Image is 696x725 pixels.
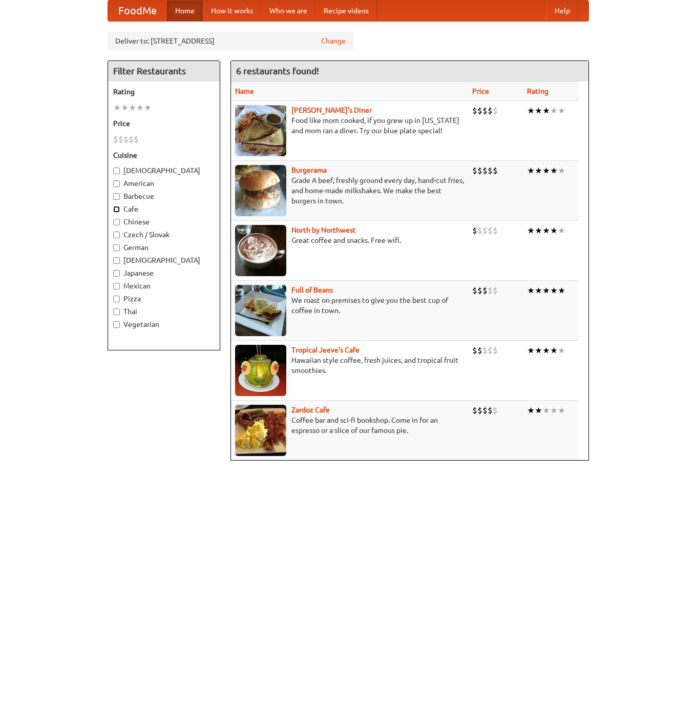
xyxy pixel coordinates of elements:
[235,355,464,376] p: Hawaiian style coffee, fresh juices, and tropical fruit smoothies.
[550,165,558,176] li: ★
[291,166,327,174] a: Burgerama
[113,178,215,189] label: American
[291,406,330,414] a: Zardoz Cafe
[291,286,333,294] a: Full of Beans
[482,225,488,236] li: $
[129,134,134,145] li: $
[477,225,482,236] li: $
[550,285,558,296] li: ★
[113,193,120,200] input: Barbecue
[527,285,535,296] li: ★
[291,346,360,354] b: Tropical Jeeve's Cafe
[482,165,488,176] li: $
[136,102,144,113] li: ★
[542,225,550,236] li: ★
[493,225,498,236] li: $
[113,217,215,227] label: Chinese
[235,225,286,276] img: north.jpg
[113,283,120,289] input: Mexican
[535,225,542,236] li: ★
[488,225,493,236] li: $
[291,226,356,234] a: North by Northwest
[108,32,353,50] div: Deliver to: [STREET_ADDRESS]
[550,105,558,116] li: ★
[472,87,489,95] a: Price
[527,405,535,416] li: ★
[113,180,120,187] input: American
[129,102,136,113] li: ★
[535,345,542,356] li: ★
[113,255,215,265] label: [DEMOGRAPHIC_DATA]
[527,87,549,95] a: Rating
[546,1,578,21] a: Help
[477,405,482,416] li: $
[121,102,129,113] li: ★
[113,118,215,129] h5: Price
[235,165,286,216] img: burgerama.jpg
[493,285,498,296] li: $
[113,204,215,214] label: Cafe
[113,150,215,160] h5: Cuisine
[113,306,215,317] label: Thai
[235,115,464,136] p: Food like mom cooked, if you grew up in [US_STATE] and mom ran a diner. Try our blue plate special!
[113,232,120,238] input: Czech / Slovak
[235,345,286,396] img: jeeves.jpg
[550,225,558,236] li: ★
[203,1,261,21] a: How it works
[167,1,203,21] a: Home
[488,105,493,116] li: $
[113,102,121,113] li: ★
[527,105,535,116] li: ★
[235,285,286,336] img: beans.jpg
[113,308,120,315] input: Thai
[542,165,550,176] li: ★
[542,405,550,416] li: ★
[113,319,215,329] label: Vegetarian
[488,165,493,176] li: $
[472,285,477,296] li: $
[315,1,377,21] a: Recipe videos
[113,244,120,251] input: German
[235,87,254,95] a: Name
[235,235,464,245] p: Great coffee and snacks. Free wifi.
[235,405,286,456] img: zardoz.jpg
[493,165,498,176] li: $
[235,175,464,206] p: Grade A beef, freshly ground every day, hand-cut fries, and home-made milkshakes. We make the bes...
[477,165,482,176] li: $
[558,225,565,236] li: ★
[118,134,123,145] li: $
[134,134,139,145] li: $
[542,345,550,356] li: ★
[558,345,565,356] li: ★
[291,106,372,114] a: [PERSON_NAME]'s Diner
[113,219,120,225] input: Chinese
[472,405,477,416] li: $
[113,134,118,145] li: $
[113,206,120,213] input: Cafe
[558,105,565,116] li: ★
[477,285,482,296] li: $
[236,66,319,76] ng-pluralize: 6 restaurants found!
[527,165,535,176] li: ★
[321,36,346,46] a: Change
[482,405,488,416] li: $
[113,296,120,302] input: Pizza
[113,165,215,176] label: [DEMOGRAPHIC_DATA]
[535,165,542,176] li: ★
[108,1,167,21] a: FoodMe
[472,345,477,356] li: $
[493,345,498,356] li: $
[113,270,120,277] input: Japanese
[472,105,477,116] li: $
[113,321,120,328] input: Vegetarian
[482,105,488,116] li: $
[235,105,286,156] img: sallys.jpg
[113,281,215,291] label: Mexican
[493,105,498,116] li: $
[108,61,220,81] h4: Filter Restaurants
[542,285,550,296] li: ★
